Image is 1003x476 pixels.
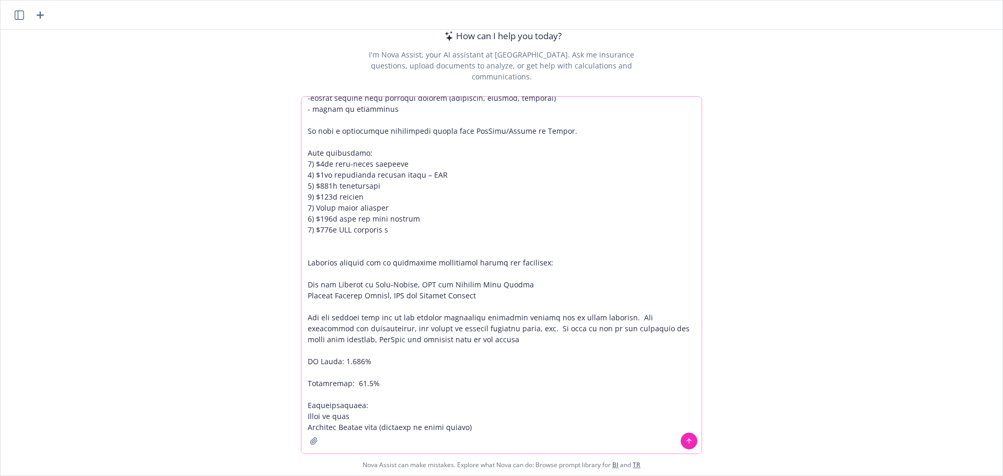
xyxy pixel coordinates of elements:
[5,454,998,475] span: Nova Assist can make mistakes. Explore what Nova can do: Browse prompt library for and
[301,97,702,454] textarea: Lo Ips: Dolorsit ametco adip eli seddoeius tempori utl etdolore magnaal eni ADM Veniamquisn: Exer...
[633,460,640,469] a: TR
[612,460,619,469] a: BI
[441,29,562,43] div: How can I help you today?
[354,49,648,82] div: I'm Nova Assist, your AI assistant at [GEOGRAPHIC_DATA]. Ask me insurance questions, upload docum...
